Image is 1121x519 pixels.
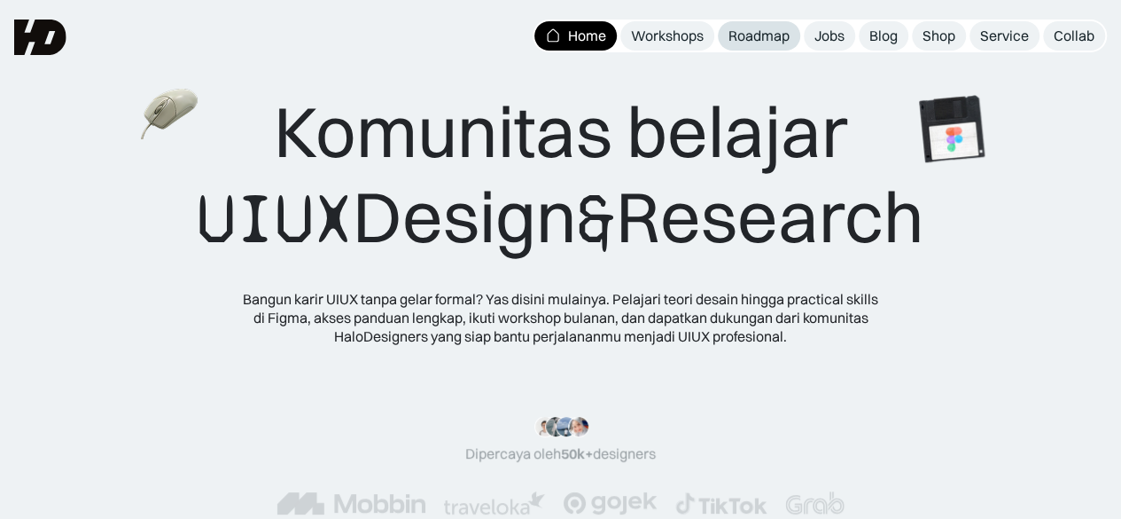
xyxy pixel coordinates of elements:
span: 50k+ [561,444,593,462]
a: Collab [1043,21,1105,51]
span: & [577,177,616,262]
div: Blog [869,27,898,45]
span: UIUX [197,177,353,262]
a: Roadmap [718,21,800,51]
div: Home [568,27,606,45]
div: Service [980,27,1029,45]
div: Workshops [631,27,704,45]
a: Workshops [620,21,714,51]
div: Komunitas belajar Design Research [197,89,924,262]
a: Shop [912,21,966,51]
a: Service [969,21,1039,51]
a: Blog [859,21,908,51]
div: Dipercaya oleh designers [465,444,656,463]
a: Jobs [804,21,855,51]
div: Collab [1054,27,1094,45]
div: Jobs [814,27,845,45]
div: Bangun karir UIUX tanpa gelar formal? Yas disini mulainya. Pelajari teori desain hingga practical... [242,290,880,345]
div: Shop [922,27,955,45]
a: Home [534,21,617,51]
div: Roadmap [728,27,790,45]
